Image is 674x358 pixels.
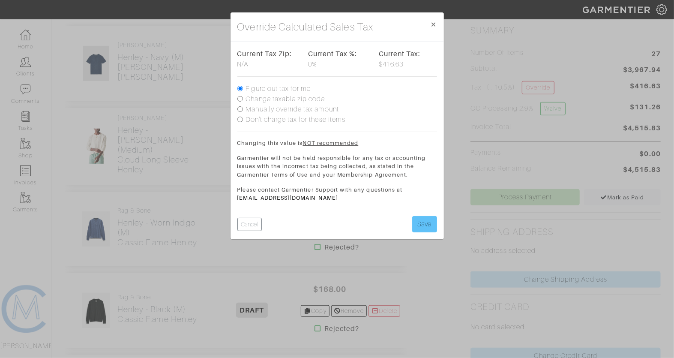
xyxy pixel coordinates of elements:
[237,218,262,231] button: Cancel
[246,94,325,104] label: Change taxable zip code
[303,140,359,146] u: NOT recommended
[237,154,437,179] p: Garmentier will not be held responsible for any tax or accounting issues with the incorrect tax b...
[246,84,311,94] label: Figure out tax for me
[237,19,373,35] h4: Override Calculated Sales Tax
[308,49,366,69] div: 0%
[237,195,338,201] a: [EMAIL_ADDRESS][DOMAIN_NAME]
[237,117,243,122] input: Don't charge tax for these items
[308,50,357,58] strong: Current Tax %:
[431,18,437,30] span: ×
[379,49,437,69] div: $416.63
[246,104,339,114] label: Manually override tax amount
[237,86,243,91] input: Figure out tax for me
[237,49,295,69] div: N/A
[246,114,346,125] label: Don't charge tax for these items
[237,186,437,202] p: Please contact Garmentier Support with any questions at
[237,139,437,147] p: Changing this value is
[237,106,243,112] input: Manually override tax amount
[379,50,421,58] strong: Current Tax:
[412,216,437,232] button: Save
[237,50,292,58] strong: Current Tax Zip:
[237,96,243,102] input: Change taxable zip code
